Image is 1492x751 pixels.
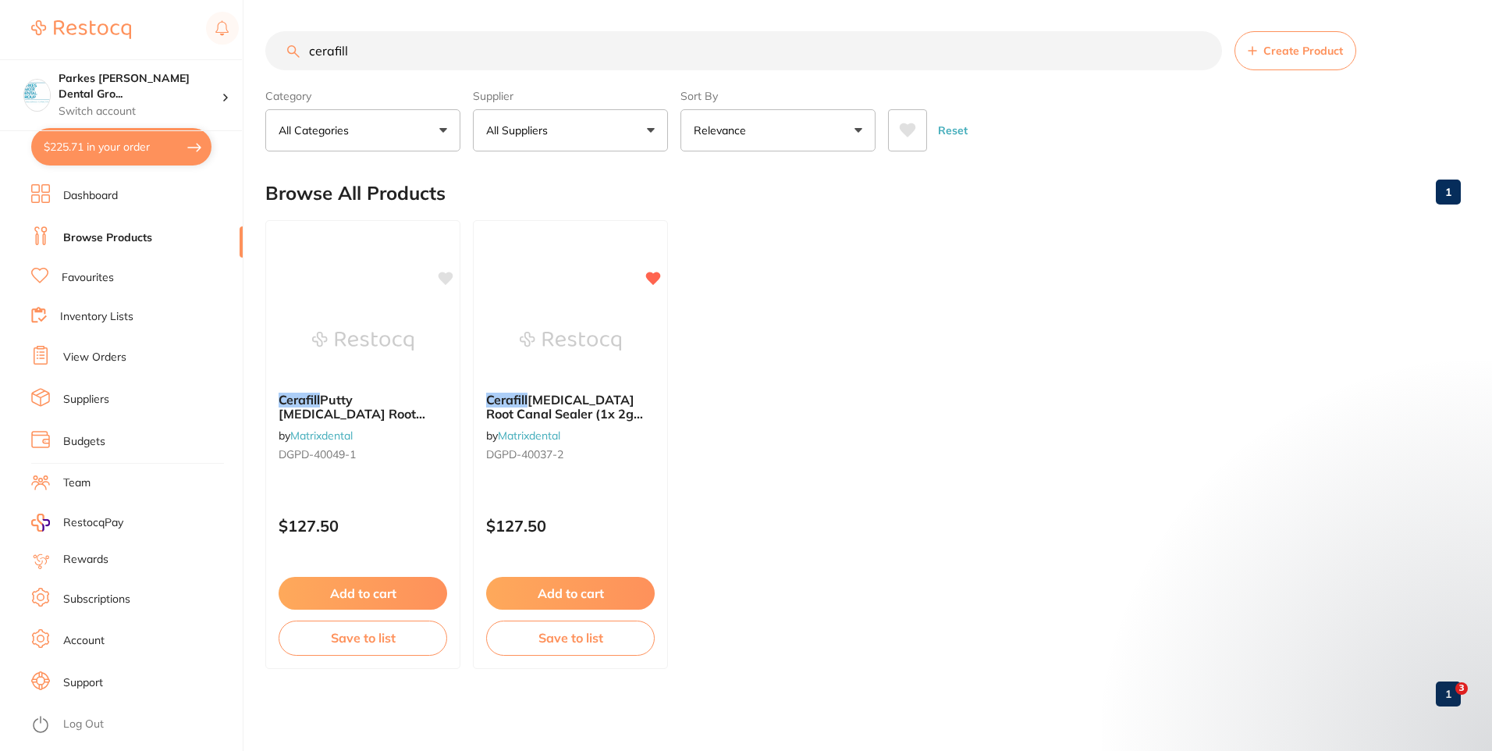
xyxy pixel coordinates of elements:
a: Favourites [62,270,114,286]
label: Supplier [473,89,668,103]
a: 1 [1436,176,1461,208]
button: Add to cart [279,577,447,610]
a: Log Out [63,717,104,732]
p: Switch account [59,104,222,119]
img: Restocq Logo [31,20,131,39]
button: Reset [933,109,972,151]
a: Account [63,633,105,649]
span: [MEDICAL_DATA] Root Canal Sealer (1x 2g syringe) [486,392,643,436]
button: Log Out [31,713,238,738]
b: Cerafill Bioceramic Root Canal Sealer (1x 2g syringe) [486,393,655,422]
span: DGPD-40037-2 [486,447,563,461]
iframe: Intercom notifications message [1172,370,1484,709]
a: Dashboard [63,188,118,204]
button: Save to list [279,621,447,655]
p: Relevance [694,123,752,138]
span: 3 [1455,682,1468,695]
a: View Orders [63,350,126,365]
p: $127.50 [486,517,655,535]
a: RestocqPay [31,514,123,532]
button: Relevance [680,109,876,151]
button: $225.71 in your order [31,128,211,166]
button: Add to cart [486,577,655,610]
img: RestocqPay [31,514,50,532]
em: Cerafill [279,392,320,408]
a: Rewards [63,552,108,568]
span: by [486,429,560,443]
a: Budgets [63,434,105,450]
h2: Browse All Products [265,183,446,205]
button: Save to list [486,621,655,655]
img: Cerafill Bioceramic Root Canal Sealer (1x 2g syringe) [520,302,621,380]
p: All Suppliers [486,123,554,138]
label: Category [265,89,460,103]
a: Restocq Logo [31,12,131,48]
iframe: Intercom live chat [1423,682,1461,720]
a: Suppliers [63,392,109,408]
h4: Parkes Baker Dental Group [59,71,222,101]
p: $127.50 [279,517,447,535]
a: Support [63,675,103,691]
input: Search Products [265,31,1222,70]
a: Inventory Lists [60,309,133,325]
img: Cerafill Putty Bioceramic Root Repair Material (1x 2g syringe) [312,302,414,380]
span: RestocqPay [63,515,123,531]
button: Create Product [1234,31,1356,70]
a: Matrixdental [498,429,560,443]
span: Putty [MEDICAL_DATA] Root Repair Material (1x 2g syringe) [279,392,425,450]
em: Cerafill [486,392,528,408]
p: All Categories [279,123,355,138]
a: Team [63,475,91,491]
button: All Categories [265,109,460,151]
span: Create Product [1263,44,1343,57]
label: Sort By [680,89,876,103]
span: DGPD-40049-1 [279,447,356,461]
b: Cerafill Putty Bioceramic Root Repair Material (1x 2g syringe) [279,393,447,422]
button: All Suppliers [473,109,668,151]
a: Browse Products [63,230,152,246]
span: by [279,429,353,443]
img: Parkes Baker Dental Group [24,80,50,105]
a: Matrixdental [290,429,353,443]
a: Subscriptions [63,592,130,607]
